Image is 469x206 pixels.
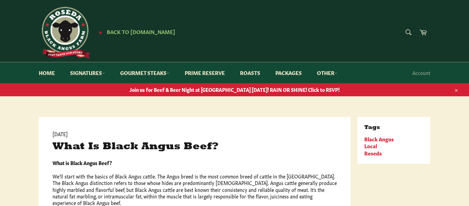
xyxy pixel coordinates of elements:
a: Home [32,62,62,83]
a: Other [310,62,344,83]
a: Roseda [364,149,382,156]
a: Signatures [63,62,112,83]
time: [DATE] [53,130,68,137]
p: We’ll start with the basics of Black Angus cattle. The Angus breed is the most common breed of ca... [53,173,337,206]
span: Back to [DOMAIN_NAME] [107,28,175,35]
span: ★ [99,29,102,35]
a: Account [409,63,434,83]
a: ★ Back to [DOMAIN_NAME] [95,29,175,35]
a: Gourmet Steaks [113,62,176,83]
a: Local [364,142,377,149]
strong: What is Black Angus Beef? [53,159,112,166]
h1: What Is Black Angus Beef? [53,141,337,152]
a: Packages [268,62,309,83]
h3: Tags [364,124,423,131]
a: Prime Reserve [178,62,232,83]
a: Roasts [233,62,267,83]
img: Roseda Beef [39,7,90,58]
a: Black Angus [364,135,394,142]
